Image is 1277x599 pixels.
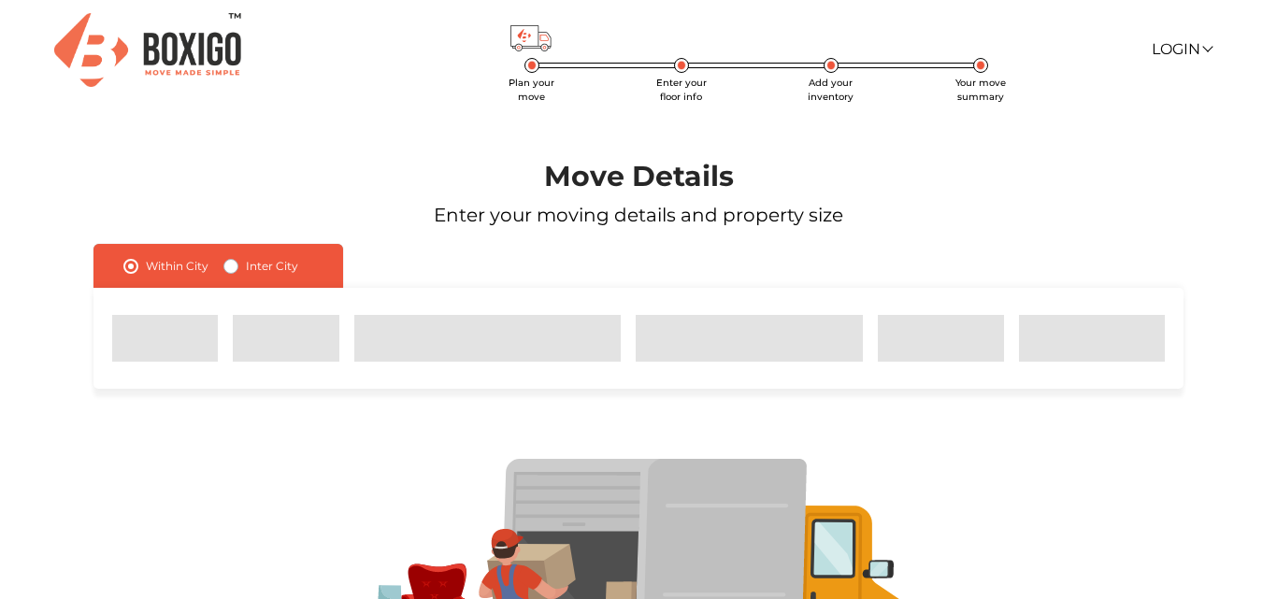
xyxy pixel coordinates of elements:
[1152,40,1212,58] a: Login
[51,201,1227,229] p: Enter your moving details and property size
[955,77,1006,103] span: Your move summary
[146,255,208,278] label: Within City
[656,77,707,103] span: Enter your floor info
[54,13,241,87] img: Boxigo
[808,77,854,103] span: Add your inventory
[509,77,554,103] span: Plan your move
[51,160,1227,193] h1: Move Details
[246,255,298,278] label: Inter City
